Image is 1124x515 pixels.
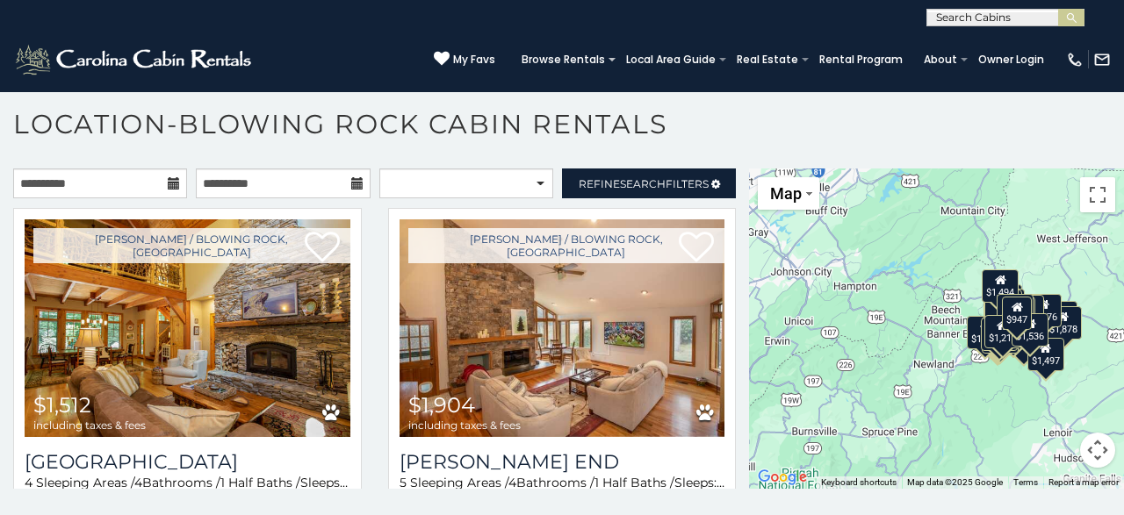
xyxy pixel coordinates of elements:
a: Open this area in Google Maps (opens a new window) [753,466,811,489]
img: White-1-2.png [13,42,256,77]
span: 1 Half Baths / [594,475,674,490]
span: including taxes & fees [33,419,146,431]
div: $885 [982,322,1012,355]
div: $669 [983,320,1013,354]
div: $1,049 [1007,294,1044,327]
div: $1,217 [983,314,1020,347]
span: Search [620,177,666,190]
a: Terms (opens in new tab) [1013,477,1038,487]
div: $1,333 [982,319,1019,353]
span: 4 [508,475,516,490]
img: mail-regular-white.png [1093,51,1111,68]
div: $904 [1009,322,1039,355]
span: $1,904 [408,392,475,418]
div: $2,328 [984,297,1021,330]
span: 12 [342,475,354,490]
div: $3,476 [1025,294,1062,327]
a: [PERSON_NAME] / Blowing Rock, [GEOGRAPHIC_DATA] [33,228,350,263]
button: Change map style [758,177,819,210]
h3: Mountain Song Lodge [25,450,350,474]
span: Map data ©2025 Google [907,477,1003,487]
a: [PERSON_NAME] End [400,450,725,474]
span: Refine Filters [579,177,709,190]
span: Map [770,184,802,203]
span: including taxes & fees [408,419,521,431]
a: Owner Login [969,47,1053,72]
span: My Favs [453,52,495,68]
img: Google [753,466,811,489]
h3: Moss End [400,450,725,474]
div: $947 [1002,296,1032,329]
img: Moss End [400,219,725,437]
span: 1 Half Baths / [220,475,300,490]
a: About [915,47,966,72]
a: [PERSON_NAME] / Blowing Rock, [GEOGRAPHIC_DATA] [408,228,725,263]
button: Keyboard shortcuts [821,476,897,489]
a: My Favs [434,51,495,68]
button: Map camera controls [1080,433,1115,468]
a: Rental Program [811,47,911,72]
div: $1,878 [1044,306,1081,340]
div: $1,149 [981,317,1018,350]
button: Toggle fullscreen view [1080,177,1115,212]
a: Mountain Song Lodge $1,512 including taxes & fees [25,219,350,437]
a: Local Area Guide [617,47,724,72]
a: [GEOGRAPHIC_DATA] [25,450,350,474]
div: $1,536 [1012,312,1048,346]
a: Real Estate [728,47,807,72]
div: $1,512 [967,315,1004,348]
img: Mountain Song Lodge [25,219,350,437]
a: Browse Rentals [513,47,614,72]
span: 4 [25,475,32,490]
img: phone-regular-white.png [1066,51,1084,68]
a: Moss End $1,904 including taxes & fees [400,219,725,437]
span: $1,512 [33,392,91,418]
a: RefineSearchFilters [562,168,736,198]
span: 5 [400,475,407,490]
a: Report a map error [1048,477,1119,487]
div: $1,358 [997,294,1034,327]
div: $1,494 [982,268,1019,302]
div: $1,497 [1027,337,1064,370]
span: 4 [134,475,142,490]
